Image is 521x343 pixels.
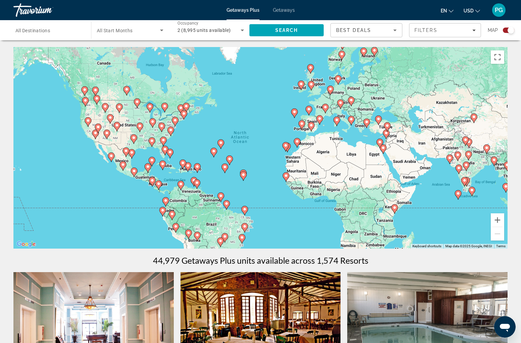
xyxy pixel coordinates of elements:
span: Occupancy [177,21,199,26]
button: Search [249,24,324,36]
button: Keyboard shortcuts [412,244,441,249]
span: All Start Months [97,28,133,33]
span: All Destinations [15,28,50,33]
span: Filters [414,28,437,33]
iframe: Button to launch messaging window [494,316,516,338]
input: Select destination [15,27,82,35]
span: Map [488,26,498,35]
span: en [441,8,447,13]
button: Toggle fullscreen view [491,50,504,64]
a: Terms (opens in new tab) [496,244,506,248]
span: Search [275,28,298,33]
h1: 44,979 Getaways Plus units available across 1,574 Resorts [153,255,368,265]
span: PG [495,7,503,13]
span: Best Deals [336,28,371,33]
img: Google [15,240,37,249]
span: USD [464,8,474,13]
button: Change language [441,6,453,15]
span: 2 (8,995 units available) [177,28,231,33]
button: Zoom in [491,213,504,227]
button: Zoom out [491,227,504,241]
a: Getaways Plus [227,7,259,13]
button: User Menu [490,3,508,17]
a: Travorium [13,1,81,19]
button: Filters [409,23,481,37]
span: Map data ©2025 Google, INEGI [445,244,492,248]
mat-select: Sort by [336,26,397,34]
a: Open this area in Google Maps (opens a new window) [15,240,37,249]
a: Getaways [273,7,295,13]
button: Change currency [464,6,480,15]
